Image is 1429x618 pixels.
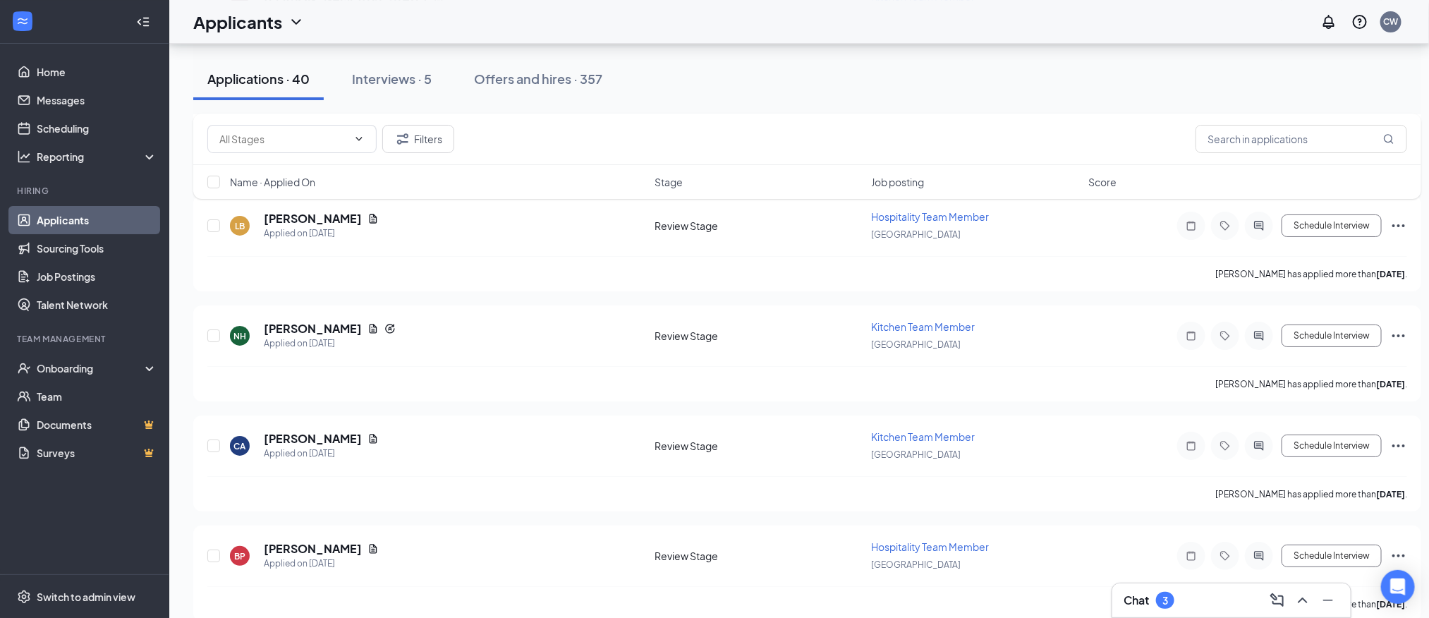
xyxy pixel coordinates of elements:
svg: Tag [1217,330,1234,341]
svg: WorkstreamLogo [16,14,30,28]
svg: ChevronDown [353,133,365,145]
svg: Analysis [17,150,31,164]
span: [GEOGRAPHIC_DATA] [872,559,961,570]
svg: Document [367,323,379,334]
button: Minimize [1317,589,1339,612]
h1: Applicants [193,10,282,34]
svg: QuestionInfo [1351,13,1368,30]
input: Search in applications [1196,125,1407,153]
div: CW [1384,16,1399,28]
button: Schedule Interview [1282,214,1382,237]
svg: ComposeMessage [1269,592,1286,609]
div: Applied on [DATE] [264,337,396,351]
a: DocumentsCrown [37,411,157,439]
svg: Ellipses [1390,547,1407,564]
b: [DATE] [1376,599,1405,610]
span: Kitchen Team Member [872,320,975,333]
a: Sourcing Tools [37,234,157,262]
a: Home [37,58,157,86]
a: Applicants [37,206,157,234]
svg: Filter [394,131,411,147]
svg: Ellipses [1390,437,1407,454]
button: ChevronUp [1291,589,1314,612]
div: Team Management [17,333,154,345]
div: Applied on [DATE] [264,226,379,241]
button: Schedule Interview [1282,545,1382,567]
div: NH [233,330,246,342]
b: [DATE] [1376,269,1405,279]
svg: ChevronDown [288,13,305,30]
svg: ActiveChat [1251,330,1267,341]
div: Review Stage [655,439,863,453]
div: BP [234,550,245,562]
span: Kitchen Team Member [872,430,975,443]
span: Score [1088,175,1117,189]
svg: ChevronUp [1294,592,1311,609]
span: Job posting [872,175,925,189]
div: CA [234,440,246,452]
p: [PERSON_NAME] has applied more than . [1215,378,1407,390]
svg: Collapse [136,15,150,29]
a: Team [37,382,157,411]
svg: Note [1183,440,1200,452]
svg: Reapply [384,323,396,334]
div: Review Stage [655,329,863,343]
b: [DATE] [1376,489,1405,499]
svg: Note [1183,550,1200,562]
svg: Note [1183,330,1200,341]
a: Job Postings [37,262,157,291]
input: All Stages [219,131,348,147]
button: Schedule Interview [1282,325,1382,347]
svg: Document [367,543,379,555]
button: ComposeMessage [1266,589,1289,612]
svg: Ellipses [1390,217,1407,234]
div: Onboarding [37,361,145,375]
span: [GEOGRAPHIC_DATA] [872,229,961,240]
div: Open Intercom Messenger [1381,570,1415,604]
div: Switch to admin view [37,590,135,604]
h3: Chat [1124,593,1149,608]
div: Review Stage [655,219,863,233]
svg: ActiveChat [1251,220,1267,231]
div: Applications · 40 [207,70,310,87]
svg: ActiveChat [1251,440,1267,452]
svg: Tag [1217,440,1234,452]
svg: UserCheck [17,361,31,375]
span: Hospitality Team Member [872,210,990,223]
div: Applied on [DATE] [264,447,379,461]
a: Talent Network [37,291,157,319]
span: [GEOGRAPHIC_DATA] [872,449,961,460]
h5: [PERSON_NAME] [264,431,362,447]
div: Applied on [DATE] [264,557,379,571]
span: Hospitality Team Member [872,540,990,553]
a: SurveysCrown [37,439,157,467]
svg: Document [367,433,379,444]
div: LB [235,220,245,232]
div: Interviews · 5 [352,70,432,87]
svg: ActiveChat [1251,550,1267,562]
svg: Notifications [1320,13,1337,30]
h5: [PERSON_NAME] [264,321,362,337]
p: [PERSON_NAME] has applied more than . [1215,488,1407,500]
span: Stage [655,175,683,189]
div: Offers and hires · 357 [474,70,602,87]
svg: MagnifyingGlass [1383,133,1394,145]
button: Schedule Interview [1282,435,1382,457]
b: [DATE] [1376,379,1405,389]
div: Reporting [37,150,158,164]
h5: [PERSON_NAME] [264,211,362,226]
svg: Tag [1217,550,1234,562]
svg: Document [367,213,379,224]
div: 3 [1162,595,1168,607]
h5: [PERSON_NAME] [264,541,362,557]
svg: Minimize [1320,592,1337,609]
div: Hiring [17,185,154,197]
svg: Tag [1217,220,1234,231]
span: [GEOGRAPHIC_DATA] [872,339,961,350]
svg: Note [1183,220,1200,231]
svg: Settings [17,590,31,604]
svg: Ellipses [1390,327,1407,344]
a: Scheduling [37,114,157,143]
button: Filter Filters [382,125,454,153]
div: Review Stage [655,549,863,563]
